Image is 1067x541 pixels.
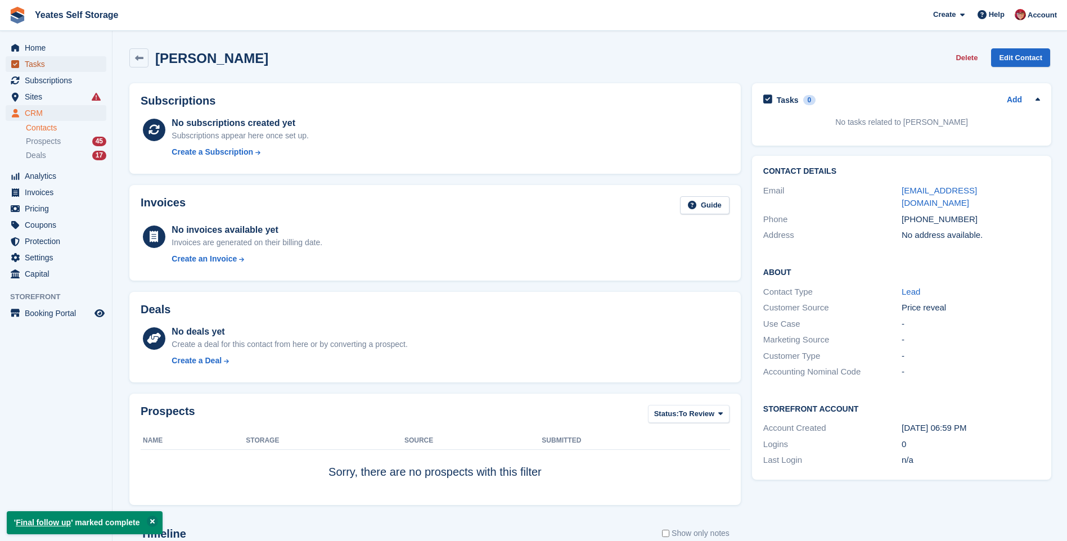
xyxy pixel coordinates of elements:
[6,40,106,56] a: menu
[662,528,730,539] label: Show only notes
[6,184,106,200] a: menu
[6,56,106,72] a: menu
[141,303,170,316] h2: Deals
[803,95,816,105] div: 0
[6,201,106,217] a: menu
[763,213,902,226] div: Phone
[25,217,92,233] span: Coupons
[542,432,729,450] th: Submitted
[902,438,1040,451] div: 0
[404,432,542,450] th: Source
[1015,9,1026,20] img: Wendie Tanner
[648,405,730,423] button: Status: To Review
[328,466,542,478] span: Sorry, there are no prospects with this filter
[679,408,714,420] span: To Review
[6,89,106,105] a: menu
[1028,10,1057,21] span: Account
[25,56,92,72] span: Tasks
[654,408,679,420] span: Status:
[6,168,106,184] a: menu
[991,48,1050,67] a: Edit Contact
[902,366,1040,378] div: -
[172,146,253,158] div: Create a Subscription
[26,136,106,147] a: Prospects 45
[6,266,106,282] a: menu
[25,305,92,321] span: Booking Portal
[93,306,106,320] a: Preview store
[141,432,246,450] th: Name
[763,286,902,299] div: Contact Type
[172,146,309,158] a: Create a Subscription
[92,151,106,160] div: 17
[763,454,902,467] div: Last Login
[763,301,902,314] div: Customer Source
[763,333,902,346] div: Marketing Source
[172,130,309,142] div: Subscriptions appear here once set up.
[763,167,1040,176] h2: Contact Details
[6,233,106,249] a: menu
[763,422,902,435] div: Account Created
[26,150,46,161] span: Deals
[763,403,1040,414] h2: Storefront Account
[763,116,1040,128] p: No tasks related to [PERSON_NAME]
[763,184,902,210] div: Email
[902,350,1040,363] div: -
[902,229,1040,242] div: No address available.
[763,438,902,451] div: Logins
[6,305,106,321] a: menu
[30,6,123,24] a: Yeates Self Storage
[172,339,407,350] div: Create a deal for this contact from here or by converting a prospect.
[26,136,61,147] span: Prospects
[6,105,106,121] a: menu
[7,511,163,534] p: ' ' marked complete
[172,355,222,367] div: Create a Deal
[902,454,1040,467] div: n/a
[25,201,92,217] span: Pricing
[777,95,799,105] h2: Tasks
[172,253,322,265] a: Create an Invoice
[902,186,977,208] a: [EMAIL_ADDRESS][DOMAIN_NAME]
[26,123,106,133] a: Contacts
[989,9,1005,20] span: Help
[763,366,902,378] div: Accounting Nominal Code
[26,150,106,161] a: Deals 17
[25,168,92,184] span: Analytics
[172,116,309,130] div: No subscriptions created yet
[25,89,92,105] span: Sites
[763,318,902,331] div: Use Case
[6,250,106,265] a: menu
[16,518,71,527] a: Final follow up
[6,217,106,233] a: menu
[172,253,237,265] div: Create an Invoice
[763,229,902,242] div: Address
[25,105,92,121] span: CRM
[9,7,26,24] img: stora-icon-8386f47178a22dfd0bd8f6a31ec36ba5ce8667c1dd55bd0f319d3a0aa187defe.svg
[25,266,92,282] span: Capital
[10,291,112,303] span: Storefront
[1007,94,1022,107] a: Add
[141,94,730,107] h2: Subscriptions
[25,184,92,200] span: Invoices
[662,528,669,539] input: Show only notes
[763,266,1040,277] h2: About
[763,350,902,363] div: Customer Type
[25,250,92,265] span: Settings
[246,432,404,450] th: Storage
[902,287,920,296] a: Lead
[902,301,1040,314] div: Price reveal
[6,73,106,88] a: menu
[172,223,322,237] div: No invoices available yet
[902,422,1040,435] div: [DATE] 06:59 PM
[902,213,1040,226] div: [PHONE_NUMBER]
[92,137,106,146] div: 45
[902,318,1040,331] div: -
[902,333,1040,346] div: -
[141,405,195,426] h2: Prospects
[25,40,92,56] span: Home
[141,528,186,540] h2: Timeline
[25,233,92,249] span: Protection
[680,196,730,215] a: Guide
[933,9,956,20] span: Create
[172,355,407,367] a: Create a Deal
[155,51,268,66] h2: [PERSON_NAME]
